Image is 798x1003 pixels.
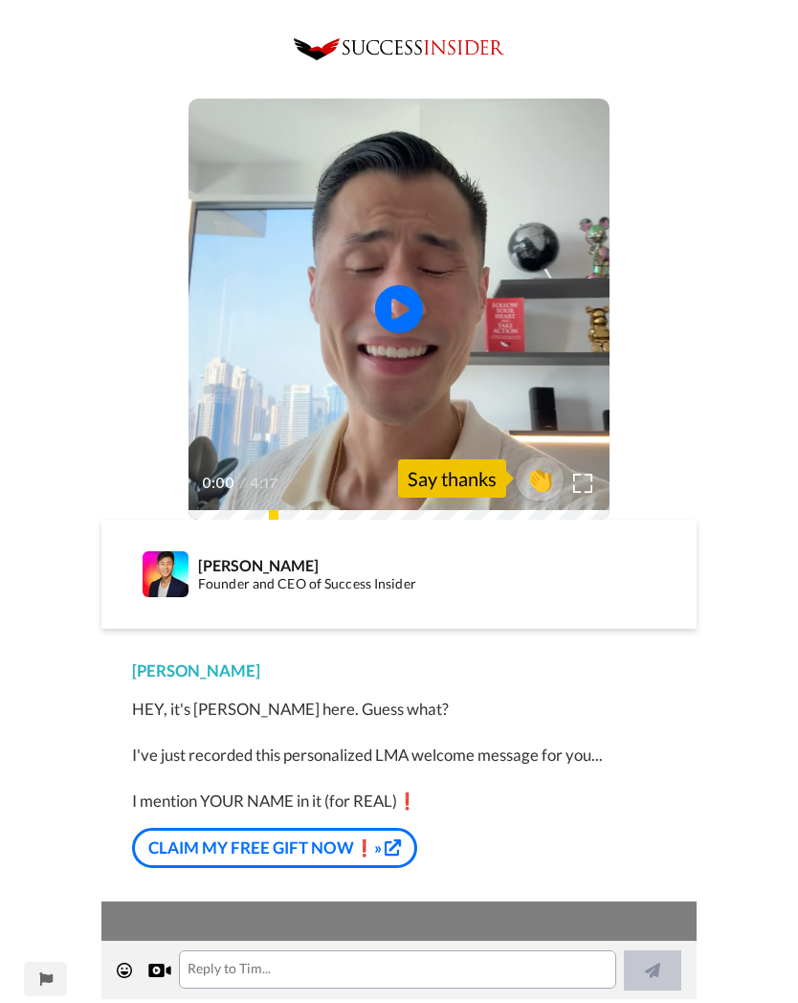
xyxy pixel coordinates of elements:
button: 👏 [516,457,564,501]
span: / [239,472,246,495]
div: Founder and CEO of Success Insider [198,576,665,592]
img: Full screen [573,474,592,493]
div: Reply by Video [148,959,171,982]
span: 0:00 [202,472,235,495]
img: Profile Image [143,551,188,597]
div: Say thanks [398,459,506,498]
a: CLAIM MY FREE GIFT NOW❗» [132,828,417,868]
img: 0c8b3de2-5a68-4eb7-92e8-72f868773395 [294,38,504,60]
span: 👏 [516,463,564,494]
div: HEY, it's [PERSON_NAME] here. Guess what? I've just recorded this personalized LMA welcome messag... [132,698,666,813]
div: [PERSON_NAME] [198,556,665,574]
div: [PERSON_NAME] [132,659,666,682]
span: 4:17 [250,472,283,495]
